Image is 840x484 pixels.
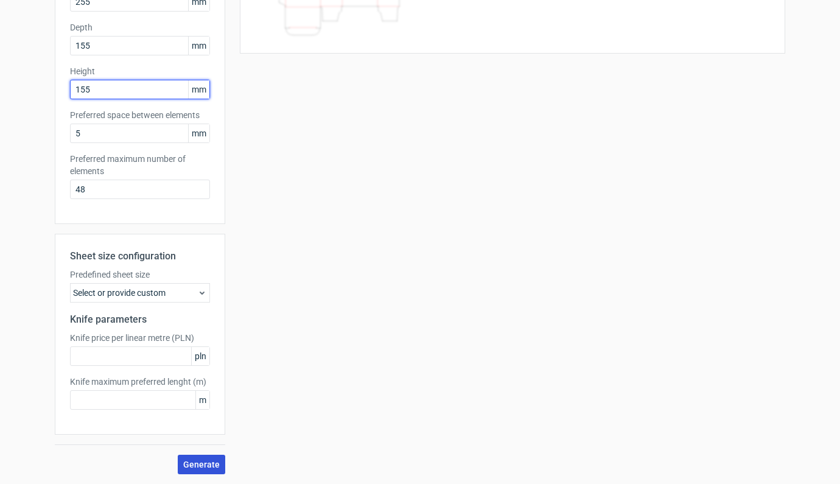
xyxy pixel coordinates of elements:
span: mm [188,124,209,142]
span: pln [191,347,209,365]
label: Predefined sheet size [70,268,210,281]
span: mm [188,37,209,55]
h2: Sheet size configuration [70,249,210,264]
label: Preferred maximum number of elements [70,153,210,177]
label: Height [70,65,210,77]
span: m [195,391,209,409]
label: Knife price per linear metre (PLN) [70,332,210,344]
h2: Knife parameters [70,312,210,327]
button: Generate [178,455,225,474]
span: Generate [183,460,220,469]
span: mm [188,80,209,99]
label: Depth [70,21,210,33]
div: Select or provide custom [70,283,210,303]
label: Knife maximum preferred lenght (m) [70,376,210,388]
label: Preferred space between elements [70,109,210,121]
